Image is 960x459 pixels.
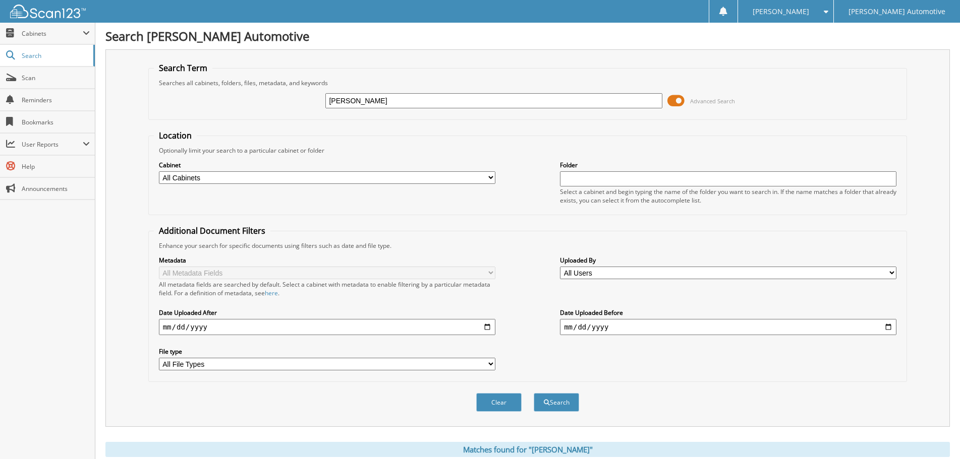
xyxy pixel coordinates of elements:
[159,280,495,297] div: All metadata fields are searched by default. Select a cabinet with metadata to enable filtering b...
[22,29,83,38] span: Cabinets
[22,118,90,126] span: Bookmarks
[560,319,896,335] input: end
[476,393,522,412] button: Clear
[154,241,902,250] div: Enhance your search for specific documents using filters such as date and file type.
[154,62,212,74] legend: Search Term
[105,28,950,44] h1: Search [PERSON_NAME] Automotive
[265,289,278,297] a: here
[159,161,495,169] label: Cabinet
[534,393,579,412] button: Search
[690,97,735,105] span: Advanced Search
[105,442,950,457] div: Matches found for "[PERSON_NAME]"
[154,146,902,155] div: Optionally limit your search to a particular cabinet or folder
[560,161,896,169] label: Folder
[22,74,90,82] span: Scan
[10,5,86,18] img: scan123-logo-white.svg
[159,256,495,265] label: Metadata
[154,225,270,236] legend: Additional Document Filters
[560,187,896,205] div: Select a cabinet and begin typing the name of the folder you want to search in. If the name match...
[753,9,809,15] span: [PERSON_NAME]
[22,184,90,193] span: Announcements
[154,79,902,87] div: Searches all cabinets, folders, files, metadata, and keywords
[159,347,495,356] label: File type
[159,308,495,317] label: Date Uploaded After
[22,162,90,171] span: Help
[154,130,197,141] legend: Location
[22,51,88,60] span: Search
[22,140,83,149] span: User Reports
[849,9,945,15] span: [PERSON_NAME] Automotive
[159,319,495,335] input: start
[560,308,896,317] label: Date Uploaded Before
[560,256,896,265] label: Uploaded By
[22,96,90,104] span: Reminders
